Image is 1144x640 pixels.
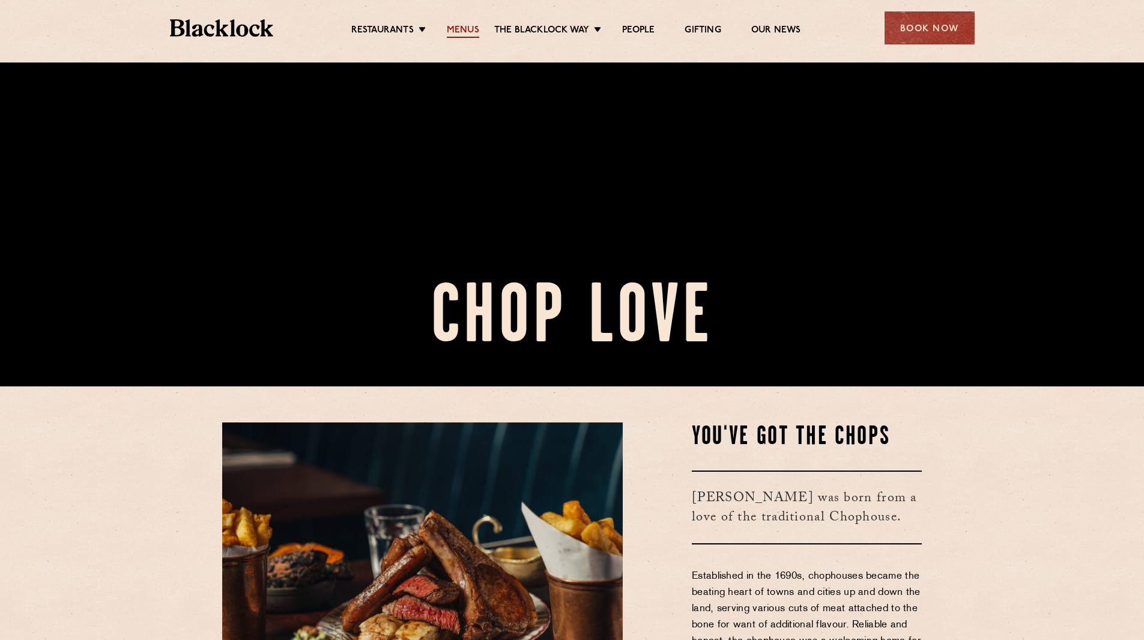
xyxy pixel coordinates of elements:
[494,25,589,38] a: The Blacklock Way
[885,11,975,44] div: Book Now
[692,471,922,544] h3: [PERSON_NAME] was born from a love of the traditional Chophouse.
[751,25,801,38] a: Our News
[447,25,479,38] a: Menus
[692,422,922,453] h2: You've Got The Chops
[622,25,655,38] a: People
[685,25,721,38] a: Gifting
[170,19,274,37] img: BL_Textured_Logo-footer-cropped.svg
[351,25,414,38] a: Restaurants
